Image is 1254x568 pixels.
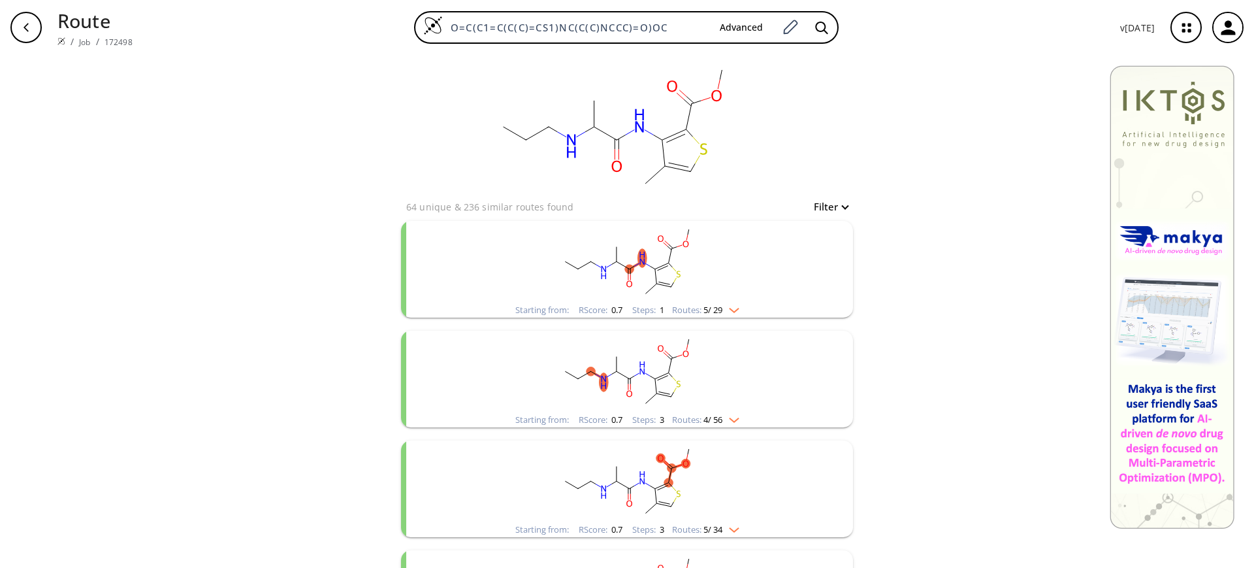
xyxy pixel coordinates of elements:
[515,526,569,534] div: Starting from:
[658,414,664,426] span: 3
[457,221,797,303] svg: CCCNC(C)C(=O)Nc1c(C)csc1C(=O)OC
[1120,21,1155,35] p: v [DATE]
[632,526,664,534] div: Steps :
[579,526,622,534] div: RScore :
[672,306,739,314] div: Routes:
[96,35,99,48] li: /
[579,416,622,424] div: RScore :
[57,37,65,45] img: Spaya logo
[515,416,569,424] div: Starting from:
[443,21,709,34] input: Enter SMILES
[1110,65,1234,529] img: Banner
[457,441,797,522] svg: CCCNC(C)C(=O)Nc1c(C)csc1C(=O)OC
[722,412,739,423] img: Down
[658,304,664,316] span: 1
[703,526,722,534] span: 5 / 34
[609,414,622,426] span: 0.7
[632,306,664,314] div: Steps :
[482,55,743,199] svg: O=C(C1=C(C(C)=CS1)NC(C(C)NCCC)=O)OC
[515,306,569,314] div: Starting from:
[632,416,664,424] div: Steps :
[672,526,739,534] div: Routes:
[722,522,739,533] img: Down
[703,416,722,424] span: 4 / 56
[722,303,739,313] img: Down
[709,16,773,40] button: Advanced
[57,7,133,35] p: Route
[423,16,443,35] img: Logo Spaya
[457,331,797,412] svg: CCCNC(C)C(=O)Nc1c(C)csc1C(=O)OC
[406,200,573,214] p: 64 unique & 236 similar routes found
[79,37,90,48] a: Job
[703,306,722,314] span: 5 / 29
[71,35,74,48] li: /
[672,416,739,424] div: Routes:
[806,202,848,212] button: Filter
[609,524,622,535] span: 0.7
[658,524,664,535] span: 3
[104,37,133,48] a: 172498
[609,304,622,316] span: 0.7
[579,306,622,314] div: RScore :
